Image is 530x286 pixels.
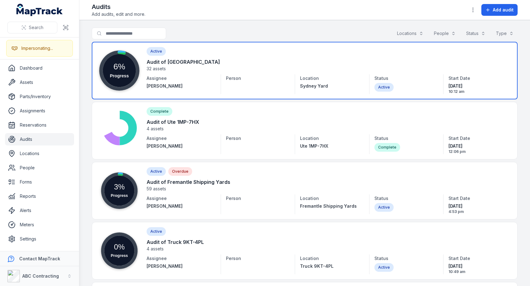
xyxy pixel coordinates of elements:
a: [PERSON_NAME] [147,203,216,209]
a: Reservations [5,119,74,131]
span: Truck 9KT-4PL [300,263,333,269]
a: Meters [5,219,74,231]
span: 10:49 am [448,269,507,274]
span: 4:53 pm [448,209,507,214]
span: Add audit [493,7,514,13]
div: Active [374,203,394,212]
strong: ABC Contracting [22,273,59,279]
div: Active [374,83,394,92]
button: Type [492,28,518,39]
span: [DATE] [448,203,507,209]
a: [PERSON_NAME] [147,83,216,89]
a: Locations [5,147,74,160]
button: People [430,28,460,39]
h2: Audits [92,2,145,11]
a: Settings [5,233,74,245]
a: Assets [5,76,74,89]
a: Alerts [5,204,74,217]
div: Impersonating... [21,45,53,51]
span: Fremantle Shipping Yards [300,203,357,209]
span: 10:12 am [448,89,507,94]
span: Add audits, edit and more. [92,11,145,17]
a: Forms [5,176,74,188]
a: Parts/Inventory [5,90,74,103]
span: [DATE] [448,83,507,89]
a: Fremantle Shipping Yards [300,203,359,209]
a: [PERSON_NAME] [147,143,216,149]
a: Reports [5,190,74,202]
span: [DATE] [448,263,507,269]
a: Truck 9KT-4PL [300,263,359,269]
button: Add audit [481,4,518,16]
time: 19/09/2025, 12:06:59 pm [448,143,507,154]
span: 12:06 pm [448,149,507,154]
span: Search [29,24,43,31]
time: 18/09/2025, 4:53:02 pm [448,203,507,214]
span: Ute 1MP-7HX [300,143,328,149]
a: MapTrack [16,4,63,16]
a: Ute 1MP-7HX [300,143,359,149]
a: Assignments [5,105,74,117]
span: [DATE] [448,143,507,149]
button: Status [462,28,489,39]
a: People [5,162,74,174]
button: Search [7,22,57,33]
div: Active [374,263,394,272]
time: 18/09/2025, 10:49:23 am [448,263,507,274]
span: Sydney Yard [300,83,328,89]
a: [PERSON_NAME] [147,263,216,269]
time: 03/10/2025, 10:12:28 am [448,83,507,94]
strong: Contact MapTrack [19,256,60,261]
a: Dashboard [5,62,74,74]
a: Sydney Yard [300,83,359,89]
div: Complete [374,143,400,152]
a: Audits [5,133,74,145]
